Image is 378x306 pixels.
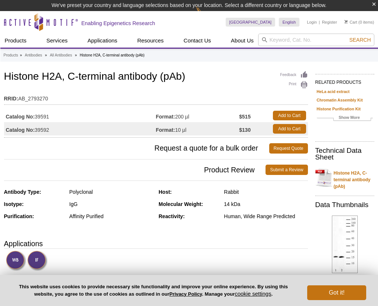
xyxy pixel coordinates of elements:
span: Product Review [4,165,266,175]
li: | [319,18,320,27]
strong: Format: [156,127,175,133]
a: Register [322,20,337,25]
span: Search [349,37,371,43]
a: [GEOGRAPHIC_DATA] [226,18,275,27]
td: 10 µl [156,122,239,135]
a: Feedback [280,71,308,79]
a: Chromatin Assembly Kit [317,97,363,103]
a: Request Quote [269,143,308,154]
h1: Histone H2A, C-terminal antibody (pAb) [4,71,308,83]
div: IgG [69,201,153,207]
a: Resources [133,34,168,48]
img: Western Blot Validated [6,251,26,271]
strong: Reactivity: [159,213,185,219]
a: Products [4,52,18,59]
a: Add to Cart [273,111,306,120]
strong: Isotype: [4,201,24,207]
div: Rabbit [224,189,308,195]
strong: Format: [156,113,175,120]
a: Applications [83,34,122,48]
input: Keyword, Cat. No. [258,34,374,46]
button: Got it! [307,285,366,300]
div: Human, Wide Range Predicted [224,213,308,220]
h2: RELATED PRODUCTS [315,74,374,87]
strong: Molecular Weight: [159,201,203,207]
a: Print [280,81,308,89]
div: Polyclonal [69,189,153,195]
strong: $130 [239,127,251,133]
td: 39591 [4,109,156,122]
li: » [20,53,22,57]
li: (0 items) [344,18,374,27]
strong: RRID: [4,95,18,102]
a: Privacy Policy [169,291,202,297]
a: HeLa acid extract [317,88,350,95]
strong: Catalog No: [6,127,35,133]
a: Submit a Review [266,165,308,175]
strong: Antibody Type: [4,189,41,195]
a: Add to Cart [273,124,306,134]
span: Request a quote for a bulk order [4,143,269,154]
img: Change Here [196,6,215,23]
a: Antibodies [25,52,42,59]
td: 39592 [4,122,156,135]
div: 14 kDa [224,201,308,207]
li: » [45,53,47,57]
a: Show More [317,114,373,123]
h2: Enabling Epigenetics Research [82,20,155,27]
strong: Catalog No: [6,113,35,120]
a: Login [307,20,317,25]
a: About Us [226,34,258,48]
h3: Applications [4,238,308,249]
li: » [75,53,77,57]
p: This website uses cookies to provide necessary site functionality and improve your online experie... [12,283,295,298]
a: Cart [344,20,357,25]
a: Histone Purification Kit [317,106,361,112]
button: Search [347,37,373,43]
img: Histone H2A, C-terminal antibody (pAb) tested by Western blot. [332,216,358,273]
img: Your Cart [344,20,348,24]
h2: Technical Data Sheet [315,147,374,161]
strong: Host: [159,189,172,195]
a: Products [0,34,31,48]
li: Histone H2A, C-terminal antibody (pAb) [80,53,145,57]
a: All Antibodies [50,52,72,59]
a: Histone H2A, C-terminal antibody (pAb) [315,165,374,190]
img: Immunofluorescence Validated [27,251,48,271]
td: 200 µl [156,109,239,122]
h2: Data Thumbnails [315,202,374,208]
strong: Purification: [4,213,34,219]
a: Contact Us [179,34,215,48]
td: AB_2793270 [4,91,308,103]
div: Affinity Purified [69,213,153,220]
a: Services [42,34,72,48]
button: cookie settings [235,290,271,297]
a: English [279,18,299,27]
strong: $515 [239,113,251,120]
